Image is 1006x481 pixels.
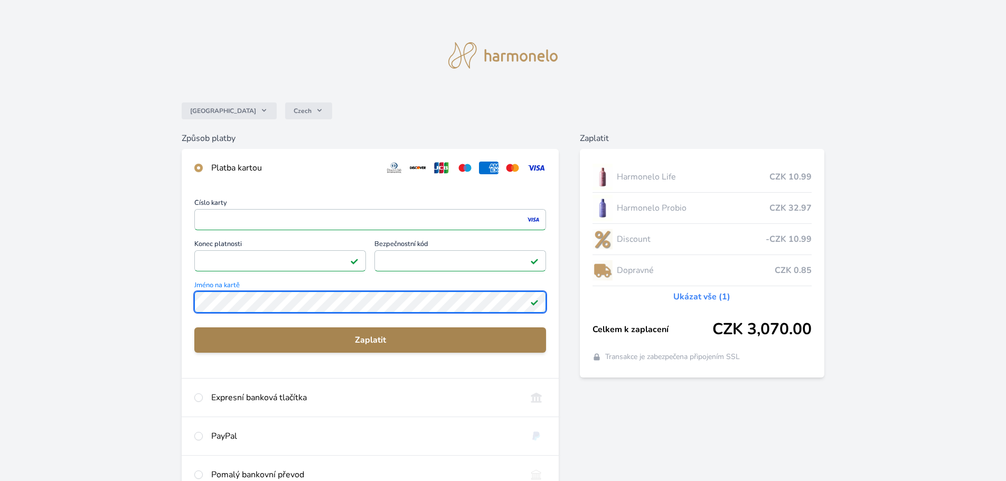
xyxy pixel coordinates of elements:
[408,162,428,174] img: discover.svg
[526,430,546,442] img: paypal.svg
[194,291,546,313] input: Jméno na kartěPlatné pole
[769,202,812,214] span: CZK 32.97
[617,202,769,214] span: Harmonelo Probio
[379,253,541,268] iframe: Iframe pro bezpečnostní kód
[526,162,546,174] img: visa.svg
[605,352,740,362] span: Transakce je zabezpečena připojením SSL
[182,132,559,145] h6: Způsob platby
[712,320,812,339] span: CZK 3,070.00
[766,233,812,246] span: -CZK 10.99
[203,334,538,346] span: Zaplatit
[530,257,539,265] img: Platné pole
[775,264,812,277] span: CZK 0.85
[617,264,775,277] span: Dopravné
[211,468,518,481] div: Pomalý bankovní převod
[593,195,613,221] img: CLEAN_PROBIO_se_stinem_x-lo.jpg
[194,200,546,209] span: Číslo karty
[194,282,546,291] span: Jméno na kartě
[617,233,766,246] span: Discount
[593,226,613,252] img: discount-lo.png
[455,162,475,174] img: maestro.svg
[384,162,404,174] img: diners.svg
[194,327,546,353] button: Zaplatit
[593,257,613,284] img: delivery-lo.png
[769,171,812,183] span: CZK 10.99
[350,257,359,265] img: Platné pole
[617,171,769,183] span: Harmonelo Life
[199,212,541,227] iframe: Iframe pro číslo karty
[294,107,312,115] span: Czech
[194,241,366,250] span: Konec platnosti
[182,102,277,119] button: [GEOGRAPHIC_DATA]
[526,215,540,224] img: visa
[199,253,361,268] iframe: Iframe pro datum vypršení platnosti
[190,107,256,115] span: [GEOGRAPHIC_DATA]
[526,468,546,481] img: bankTransfer_IBAN.svg
[448,42,558,69] img: logo.svg
[530,298,539,306] img: Platné pole
[479,162,499,174] img: amex.svg
[593,164,613,190] img: CLEAN_LIFE_se_stinem_x-lo.jpg
[211,430,518,442] div: PayPal
[285,102,332,119] button: Czech
[211,391,518,404] div: Expresní banková tlačítka
[374,241,546,250] span: Bezpečnostní kód
[526,391,546,404] img: onlineBanking_CZ.svg
[503,162,522,174] img: mc.svg
[593,323,712,336] span: Celkem k zaplacení
[211,162,376,174] div: Platba kartou
[673,290,730,303] a: Ukázat vše (1)
[580,132,824,145] h6: Zaplatit
[432,162,452,174] img: jcb.svg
